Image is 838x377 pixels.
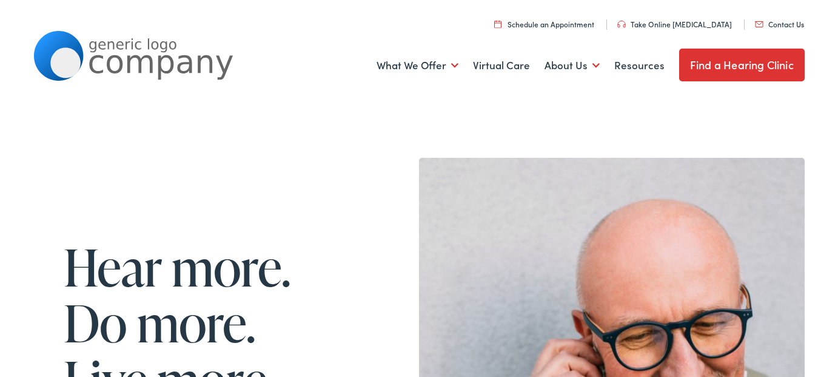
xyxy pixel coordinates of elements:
[755,21,763,27] img: utility icon
[137,294,256,350] span: more.
[473,43,530,88] a: Virtual Care
[614,43,665,88] a: Resources
[617,21,626,28] img: utility icon
[64,239,162,294] span: Hear
[755,19,804,29] a: Contact Us
[494,19,594,29] a: Schedule an Appointment
[172,239,290,294] span: more.
[617,19,732,29] a: Take Online [MEDICAL_DATA]
[679,49,805,81] a: Find a Hearing Clinic
[377,43,458,88] a: What We Offer
[545,43,600,88] a: About Us
[64,294,127,350] span: Do
[494,20,501,28] img: utility icon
